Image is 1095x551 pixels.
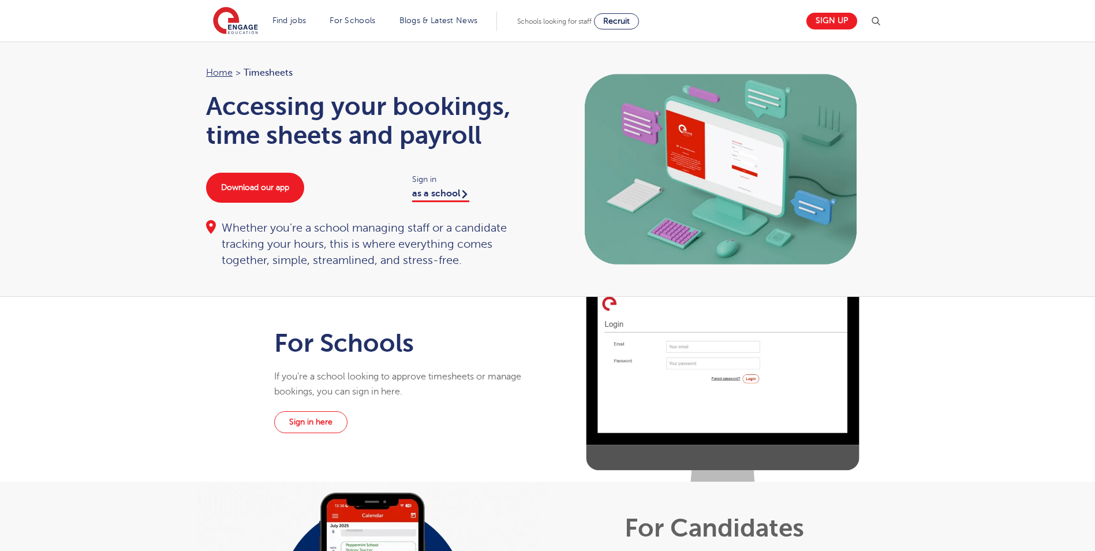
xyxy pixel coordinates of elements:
[399,16,478,25] a: Blogs & Latest News
[517,17,592,25] span: Schools looking for staff
[206,92,536,150] h1: Accessing your bookings, time sheets and payroll
[206,220,536,269] div: Whether you're a school managing staff or a candidate tracking your hours, this is where everythi...
[236,68,241,78] span: >
[594,13,639,29] a: Recruit
[272,16,307,25] a: Find jobs
[213,7,258,36] img: Engage Education
[206,173,304,203] a: Download our app
[244,65,293,80] span: Timesheets
[274,329,532,358] h1: For Schools
[603,17,630,25] span: Recruit
[206,68,233,78] a: Home
[274,411,347,433] a: Sign in here
[625,513,883,542] h1: For Candidates
[206,65,536,80] nav: breadcrumb
[412,173,536,186] span: Sign in
[274,369,532,400] p: If you’re a school looking to approve timesheets or manage bookings, you can sign in here.
[806,13,857,29] a: Sign up
[330,16,375,25] a: For Schools
[412,188,469,202] a: as a school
